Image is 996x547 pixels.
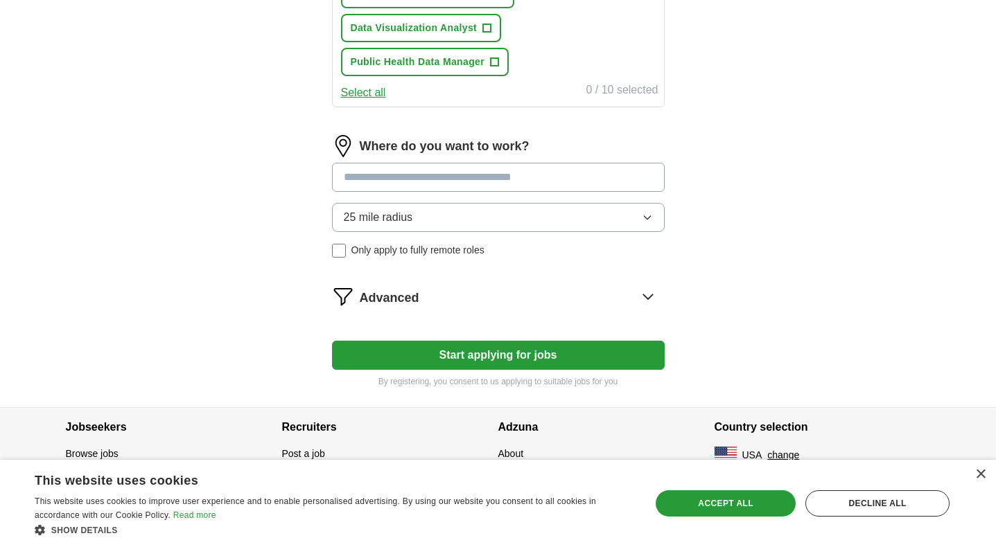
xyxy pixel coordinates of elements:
button: change [767,448,799,463]
a: Browse jobs [66,448,119,459]
div: Show details [35,523,633,537]
input: Only apply to fully remote roles [332,244,346,258]
span: 25 mile radius [344,209,413,226]
p: By registering, you consent to us applying to suitable jobs for you [332,375,665,388]
img: filter [332,285,354,307]
h4: Country selection [715,408,931,447]
div: 0 / 10 selected [586,82,658,101]
span: This website uses cookies to improve user experience and to enable personalised advertising. By u... [35,496,596,520]
button: 25 mile radius [332,203,665,232]
span: USA [742,448,762,463]
button: Public Health Data Manager [341,48,509,76]
span: Advanced [360,289,419,307]
span: Data Visualization Analyst [351,21,478,35]
div: Accept all [656,490,796,517]
a: Read more, opens a new window [173,510,216,520]
span: Show details [51,526,118,535]
button: Start applying for jobs [332,341,665,370]
div: Close [975,469,986,480]
a: About [498,448,524,459]
label: Where do you want to work? [360,137,530,156]
a: Post a job [282,448,325,459]
span: Public Health Data Manager [351,55,484,69]
img: US flag [715,447,737,463]
div: Decline all [805,490,950,517]
div: This website uses cookies [35,468,598,489]
button: Data Visualization Analyst [341,14,502,42]
img: location.png [332,135,354,157]
span: Only apply to fully remote roles [351,243,484,258]
button: Select all [341,84,386,101]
